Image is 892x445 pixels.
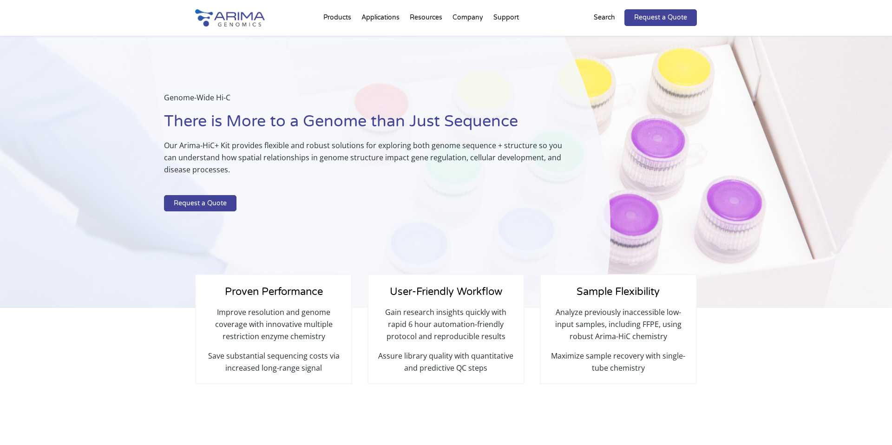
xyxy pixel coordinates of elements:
[164,111,564,139] h1: There is More to a Genome than Just Sequence
[390,286,502,298] span: User-Friendly Workflow
[550,350,687,374] p: Maximize sample recovery with single-tube chemistry
[594,12,615,24] p: Search
[205,350,342,374] p: Save substantial sequencing costs via increased long-range signal
[577,286,660,298] span: Sample Flexibility
[205,306,342,350] p: Improve resolution and genome coverage with innovative multiple restriction enzyme chemistry
[378,306,514,350] p: Gain research insights quickly with rapid 6 hour automation-friendly protocol and reproducible re...
[225,286,323,298] span: Proven Performance
[624,9,697,26] a: Request a Quote
[378,350,514,374] p: Assure library quality with quantitative and predictive QC steps
[195,9,265,26] img: Arima-Genomics-logo
[550,306,687,350] p: Analyze previously inaccessible low-input samples, including FFPE, using robust Arima-HiC chemistry
[164,92,564,111] p: Genome-Wide Hi-C
[164,139,564,183] p: Our Arima-HiC+ Kit provides flexible and robust solutions for exploring both genome sequence + st...
[164,195,236,212] a: Request a Quote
